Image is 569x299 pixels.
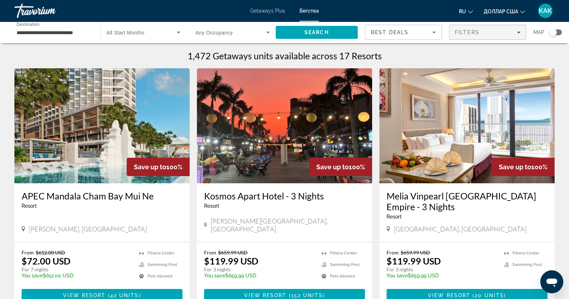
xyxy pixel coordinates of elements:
[14,68,190,183] img: APEC Mandala Cham Bay Mui Ne
[512,251,539,256] span: Fitness Center
[197,68,372,183] img: Kosmos Apart Hotel - 3 Nights
[539,7,552,14] font: КАК
[22,266,132,273] p: For 7 nights
[17,22,40,27] span: Destination
[455,29,479,35] span: Filters
[107,30,145,36] span: All Start Months
[536,3,555,18] button: Меню пользователя
[22,190,182,201] a: APEC Mandala Cham Bay Mui Ne
[371,28,436,37] mat-select: Sort by
[475,293,504,298] span: 20 units
[22,256,71,266] p: $72.00 USD
[204,249,216,256] span: From
[22,203,37,209] span: Resort
[204,273,314,279] p: $659.99 USD
[428,293,470,298] span: View Resort
[330,251,357,256] span: Fitness Center
[204,273,225,279] span: You save
[218,249,248,256] span: $659.99 USD
[484,6,525,17] button: Изменить валюту
[127,158,190,176] div: 100%
[484,9,518,14] font: доллар США
[309,158,372,176] div: 100%
[244,293,286,298] span: View Resort
[387,249,399,256] span: From
[387,256,441,266] p: $119.99 USD
[63,293,105,298] span: View Resort
[330,262,360,267] span: Swimming Pool
[22,273,43,279] span: You save
[188,50,382,61] h1: 1,472 Getaways units available across 17 Resorts
[148,262,177,267] span: Swimming Pool
[299,8,319,14] a: Бегства
[29,225,147,233] span: [PERSON_NAME], [GEOGRAPHIC_DATA]
[387,190,547,212] a: Melia Vinpearl [GEOGRAPHIC_DATA] Empire - 3 Nights
[211,217,365,233] span: [PERSON_NAME][GEOGRAPHIC_DATA], [GEOGRAPHIC_DATA]
[304,29,329,35] span: Search
[492,158,555,176] div: 100%
[204,203,219,209] span: Resort
[387,273,408,279] span: You save
[22,249,34,256] span: From
[533,27,544,37] span: Map
[512,262,542,267] span: Swimming Pool
[499,163,531,171] span: Save up to
[204,266,314,273] p: For 3 nights
[36,249,65,256] span: $612.00 USD
[195,30,233,36] span: Any Occupancy
[17,28,91,37] input: Select destination
[459,6,473,17] button: Изменить язык
[449,25,526,40] button: Filters
[470,293,506,298] span: ( )
[148,274,172,279] span: Pets Allowed
[134,163,166,171] span: Save up to
[459,9,466,14] font: ru
[276,26,358,39] button: Search
[387,266,497,273] p: For 3 nights
[330,274,355,279] span: Pets Allowed
[401,249,430,256] span: $659.99 USD
[394,225,527,233] span: [GEOGRAPHIC_DATA], [GEOGRAPHIC_DATA]
[14,1,86,20] a: Травориум
[316,163,349,171] span: Save up to
[371,29,408,35] span: Best Deals
[110,293,139,298] span: 42 units
[291,293,323,298] span: 152 units
[22,273,132,279] p: $612.00 USD
[105,293,141,298] span: ( )
[540,270,563,293] iframe: Кнопка запуска окна обмена сообщениями
[148,251,175,256] span: Fitness Center
[250,8,285,14] a: Getaways Plus
[204,190,365,201] a: Kosmos Apart Hotel - 3 Nights
[379,68,555,183] img: Melia Vinpearl Nha Trang Empire - 3 Nights
[387,273,497,279] p: $659.99 USD
[387,214,402,220] span: Resort
[204,256,258,266] p: $119.99 USD
[286,293,325,298] span: ( )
